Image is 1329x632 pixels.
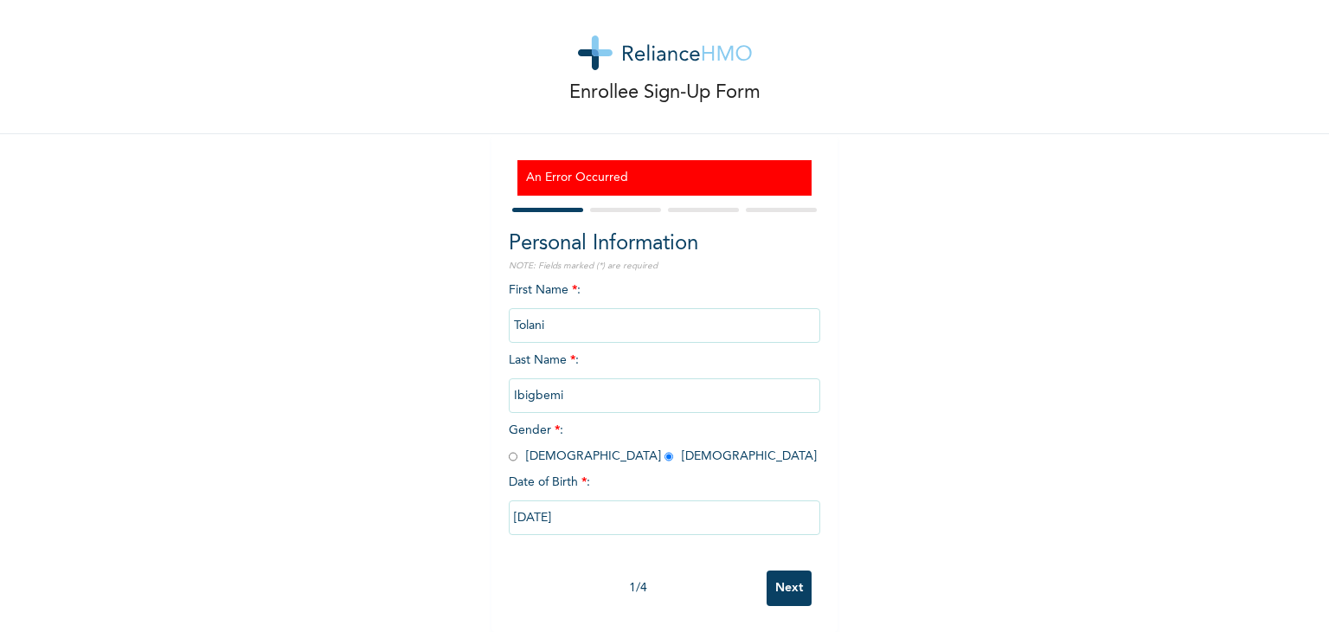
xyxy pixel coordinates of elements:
span: Last Name : [509,354,820,402]
span: First Name : [509,284,820,332]
span: Date of Birth : [509,474,590,492]
input: Enter your last name [509,378,820,413]
div: 1 / 4 [509,579,767,597]
span: Gender : [DEMOGRAPHIC_DATA] [DEMOGRAPHIC_DATA] [509,424,817,462]
input: DD-MM-YYYY [509,500,820,535]
input: Enter your first name [509,308,820,343]
img: logo [578,35,752,70]
input: Next [767,571,812,606]
h2: Personal Information [509,229,820,260]
p: Enrollee Sign-Up Form [569,79,761,107]
p: NOTE: Fields marked (*) are required [509,260,820,273]
h3: An Error Occurred [526,169,803,187]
